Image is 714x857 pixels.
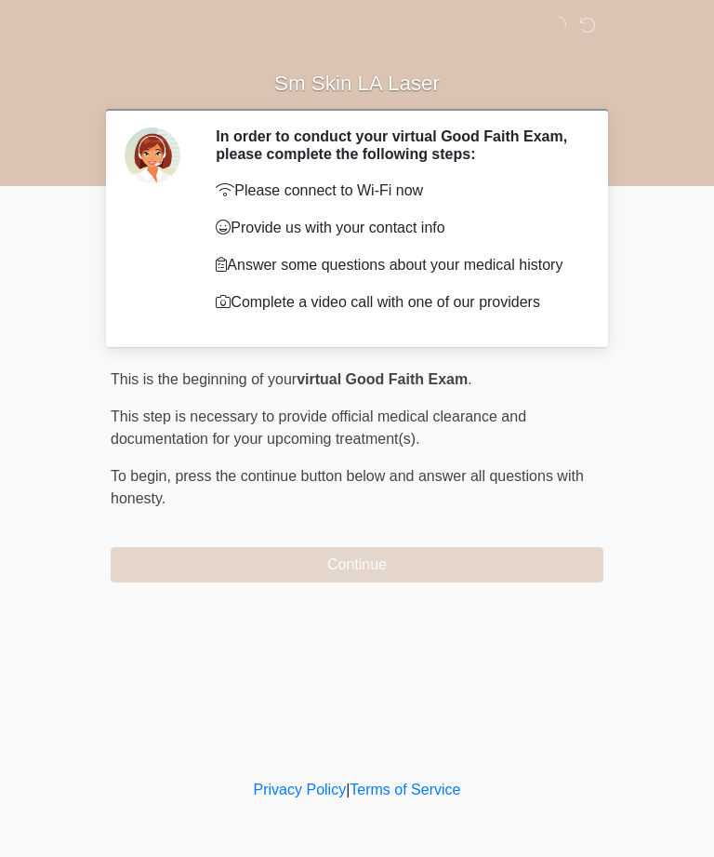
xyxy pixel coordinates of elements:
[216,291,575,314] p: Complete a video call with one of our providers
[216,180,575,202] p: Please connect to Wi-Fi now
[111,468,175,484] span: To begin,
[216,217,575,239] p: Provide us with your contact info
[468,371,471,387] span: .
[346,782,350,797] a: |
[216,127,575,163] h2: In order to conduct your virtual Good Faith Exam, please complete the following steps:
[92,14,116,37] img: Sm Skin La Laser Logo
[350,782,460,797] a: Terms of Service
[97,67,617,101] h1: Sm Skin LA Laser
[111,408,526,447] span: This step is necessary to provide official medical clearance and documentation for your upcoming ...
[254,782,347,797] a: Privacy Policy
[216,254,575,276] p: Answer some questions about your medical history
[125,127,180,183] img: Agent Avatar
[111,547,603,582] button: Continue
[111,468,584,506] span: press the continue button below and answer all questions with honesty.
[297,371,468,387] strong: virtual Good Faith Exam
[111,371,297,387] span: This is the beginning of your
